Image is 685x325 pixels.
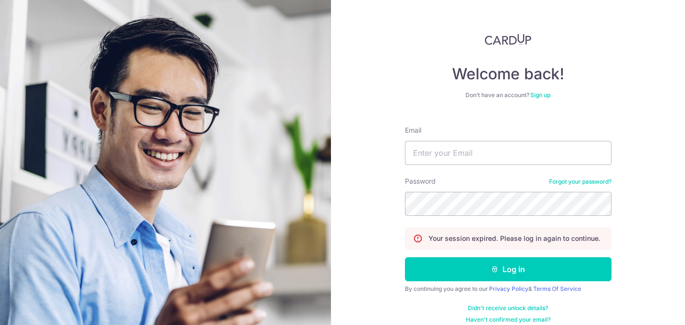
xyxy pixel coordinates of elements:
h4: Welcome back! [405,64,612,84]
div: Don’t have an account? [405,91,612,99]
a: Haven't confirmed your email? [466,316,550,324]
a: Privacy Policy [489,285,528,292]
a: Terms Of Service [533,285,581,292]
div: By continuing you agree to our & [405,285,612,293]
a: Sign up [530,91,550,99]
input: Enter your Email [405,141,612,165]
a: Forgot your password? [549,178,612,186]
button: Log in [405,257,612,281]
label: Email [405,125,421,135]
label: Password [405,176,436,186]
p: Your session expired. Please log in again to continue. [428,234,600,243]
img: CardUp Logo [485,34,532,45]
a: Didn't receive unlock details? [468,304,548,312]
